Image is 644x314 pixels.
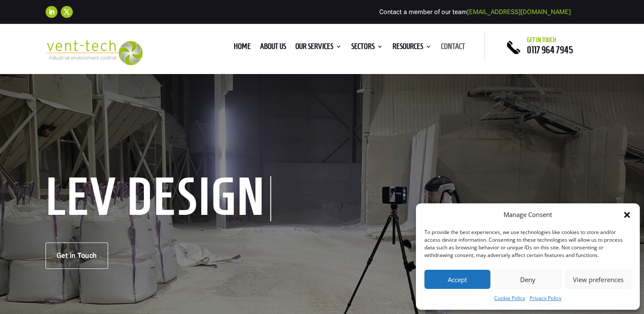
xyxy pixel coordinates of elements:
[46,243,108,269] a: Get in Touch
[46,40,143,65] img: 2023-09-27T08_35_16.549ZVENT-TECH---Clear-background
[527,45,573,55] a: 0117 964 7945
[260,43,286,53] a: About us
[46,6,57,18] a: Follow on LinkedIn
[392,43,432,53] a: Resources
[623,211,631,219] div: Close dialog
[295,43,342,53] a: Our Services
[530,293,561,303] a: Privacy Policy
[351,43,383,53] a: Sectors
[494,293,525,303] a: Cookie Policy
[441,43,465,53] a: Contact
[61,6,73,18] a: Follow on X
[379,8,571,16] span: Contact a member of our team
[467,8,571,16] a: [EMAIL_ADDRESS][DOMAIN_NAME]
[527,37,556,43] span: Get in touch
[46,176,271,221] h1: LEV Design
[234,43,251,53] a: Home
[424,228,630,259] div: To provide the best experiences, we use technologies like cookies to store and/or access device i...
[424,270,490,289] button: Accept
[565,270,631,289] button: View preferences
[495,270,561,289] button: Deny
[504,210,552,220] div: Manage Consent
